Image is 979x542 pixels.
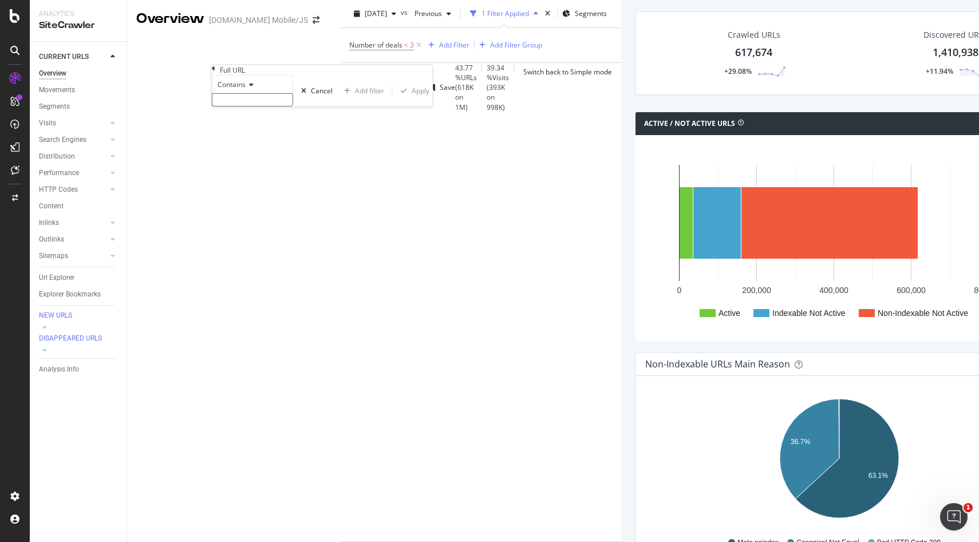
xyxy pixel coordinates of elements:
[425,78,455,97] button: Save
[39,19,117,32] div: SiteCrawler
[424,38,469,52] button: Add Filter
[39,310,119,322] a: NEW URLS
[39,84,119,96] a: Movements
[475,38,542,52] button: Add Filter Group
[404,40,408,50] span: <
[869,472,888,480] text: 63.1%
[519,63,612,81] button: Switch back to Simple mode
[39,250,68,262] div: Sitemaps
[562,5,607,23] button: Segments
[523,67,612,77] div: Switch back to Simple mode
[39,311,72,321] div: NEW URLS
[39,200,64,212] div: Content
[39,134,107,146] a: Search Engines
[39,151,75,163] div: Distribution
[39,200,119,212] a: Content
[220,65,245,75] div: Full URL
[39,151,107,163] a: Distribution
[39,250,107,262] a: Sitemaps
[209,14,308,26] div: [DOMAIN_NAME] Mobile/JS
[735,45,772,60] div: 617,674
[39,288,119,300] a: Explorer Bookmarks
[481,9,529,18] div: 1 Filter Applied
[39,117,56,129] div: Visits
[645,358,790,370] div: Non-Indexable URLs Main Reason
[39,234,107,246] a: Outlinks
[39,117,107,129] a: Visits
[39,217,59,229] div: Inlinks
[39,363,119,375] a: Analysis Info
[293,75,336,106] button: Cancel
[311,86,333,96] div: Cancel
[393,85,433,96] button: Apply
[39,51,89,63] div: CURRENT URLS
[39,51,107,63] a: CURRENT URLS
[742,286,771,295] text: 200,000
[39,84,75,96] div: Movements
[819,286,848,295] text: 400,000
[490,40,542,50] div: Add Filter Group
[439,40,469,50] div: Add Filter
[719,308,740,318] text: Active
[39,272,74,284] div: Url Explorer
[39,167,107,179] a: Performance
[39,184,78,196] div: HTTP Codes
[39,167,79,179] div: Performance
[677,286,682,295] text: 0
[39,217,107,229] a: Inlinks
[39,68,66,80] div: Overview
[728,29,780,41] div: Crawled URLs
[878,308,968,318] text: Non-Indexable Not Active
[897,286,926,295] text: 600,000
[487,63,509,112] div: 39.34 % Visits ( 393K on 998K )
[465,5,543,23] button: 1 Filter Applied
[964,503,973,512] span: 1
[39,288,101,300] div: Explorer Bookmarks
[772,308,846,318] text: Indexable Not Active
[543,8,552,19] div: times
[791,438,810,446] text: 36.7%
[440,82,455,92] div: Save
[39,272,119,284] a: Url Explorer
[39,363,79,375] div: Analysis Info
[39,9,117,19] div: Analytics
[349,5,401,23] button: [DATE]
[412,86,429,96] div: Apply
[39,101,119,113] a: Segments
[39,101,70,113] div: Segments
[410,5,456,23] button: Previous
[455,63,477,112] div: 43.77 % URLs ( 618K on 1M )
[644,118,735,129] h4: Active / Not Active URLs
[365,9,387,18] span: 2025 Sep. 7th
[410,37,414,53] span: 3
[401,7,410,17] span: vs
[926,66,953,76] div: +11.94%
[575,9,607,18] span: Segments
[355,86,384,96] div: Add filter
[39,184,107,196] a: HTTP Codes
[410,9,442,18] span: Previous
[39,134,86,146] div: Search Engines
[218,80,246,89] span: Contains
[933,45,978,60] div: 1,410,938
[940,503,968,531] iframe: Intercom live chat
[313,16,319,24] div: arrow-right-arrow-left
[39,68,119,80] a: Overview
[136,9,204,29] div: Overview
[336,85,388,96] button: Add filter
[724,66,752,76] div: +29.08%
[349,40,402,50] span: Number of deals
[39,234,64,246] div: Outlinks
[39,334,102,343] div: DISAPPEARED URLS
[39,333,119,345] a: DISAPPEARED URLS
